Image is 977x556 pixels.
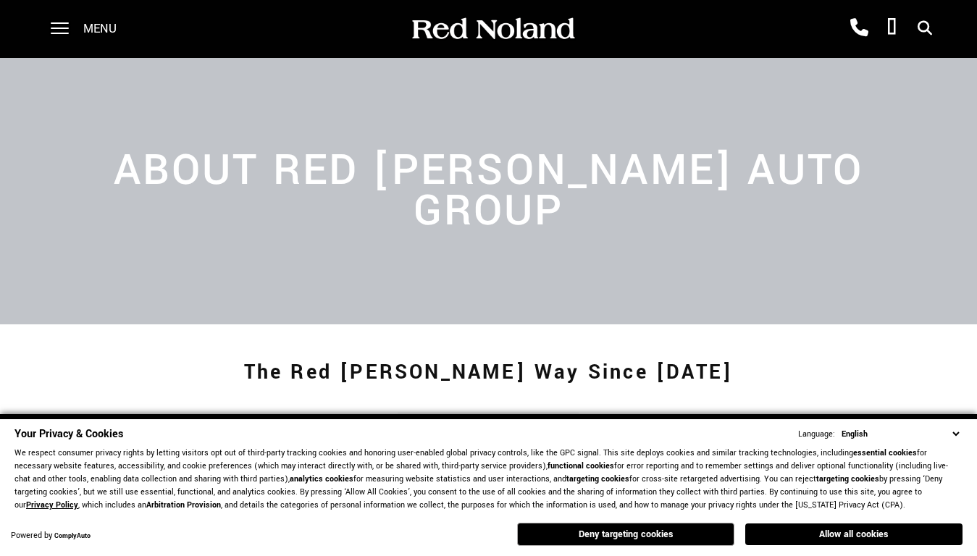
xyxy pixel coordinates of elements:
span: Your Privacy & Cookies [14,426,123,442]
img: Red Noland Auto Group [409,17,576,42]
p: We respect consumer privacy rights by letting visitors opt out of third-party tracking cookies an... [14,447,963,512]
strong: Arbitration Provision [146,500,221,510]
a: Privacy Policy [26,500,78,510]
select: Language Select [838,427,963,441]
a: ComplyAuto [54,531,91,541]
div: Language: [798,430,835,439]
h1: The Red [PERSON_NAME] Way Since [DATE] [67,344,911,402]
strong: functional cookies [548,460,614,471]
strong: essential cookies [853,447,917,458]
button: Deny targeting cookies [517,523,734,546]
div: Powered by [11,531,91,541]
button: Allow all cookies [745,523,963,545]
strong: targeting cookies [816,473,879,484]
strong: targeting cookies [566,473,629,484]
strong: analytics cookies [290,473,353,484]
h2: About Red [PERSON_NAME] Auto Group [59,151,917,232]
